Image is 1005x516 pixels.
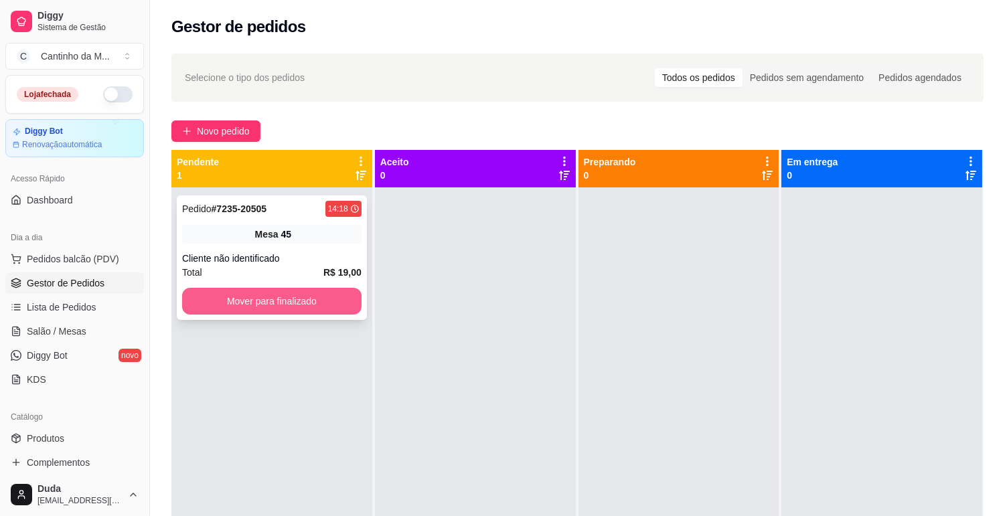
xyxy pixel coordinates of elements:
span: Mesa [255,228,279,241]
span: Pedidos balcão (PDV) [27,252,119,266]
span: Novo pedido [197,124,250,139]
div: Dia a dia [5,227,144,248]
p: Aceito [380,155,409,169]
p: 0 [584,169,636,182]
span: [EMAIL_ADDRESS][DOMAIN_NAME] [37,495,123,506]
a: Complementos [5,452,144,473]
span: Diggy [37,10,139,22]
strong: # 7235-20505 [212,203,267,214]
span: Gestor de Pedidos [27,276,104,290]
h2: Gestor de pedidos [171,16,306,37]
p: Em entrega [787,155,838,169]
span: Salão / Mesas [27,325,86,338]
div: Loja fechada [17,87,78,102]
span: KDS [27,373,46,386]
span: Sistema de Gestão [37,22,139,33]
span: plus [182,126,191,136]
a: Salão / Mesas [5,321,144,342]
span: Produtos [27,432,64,445]
a: KDS [5,369,144,390]
span: Lista de Pedidos [27,300,96,314]
button: Mover para finalizado [182,288,362,315]
p: Pendente [177,155,219,169]
a: Diggy BotRenovaçãoautomática [5,119,144,157]
span: Pedido [182,203,212,214]
a: DiggySistema de Gestão [5,5,144,37]
span: Dashboard [27,193,73,207]
p: 1 [177,169,219,182]
div: Cantinho da M ... [41,50,110,63]
p: 0 [380,169,409,182]
span: Duda [37,483,123,495]
button: Duda[EMAIL_ADDRESS][DOMAIN_NAME] [5,479,144,511]
a: Diggy Botnovo [5,345,144,366]
span: Diggy Bot [27,349,68,362]
a: Produtos [5,428,144,449]
strong: R$ 19,00 [323,267,362,278]
span: Complementos [27,456,90,469]
p: Preparando [584,155,636,169]
span: C [17,50,30,63]
article: Diggy Bot [25,126,63,137]
button: Novo pedido [171,120,260,142]
a: Dashboard [5,189,144,211]
div: Pedidos agendados [871,68,969,87]
button: Select a team [5,43,144,70]
div: Todos os pedidos [655,68,743,87]
span: Total [182,265,202,280]
div: 45 [281,228,292,241]
div: 14:18 [328,203,348,214]
div: Pedidos sem agendamento [743,68,871,87]
span: Selecione o tipo dos pedidos [185,70,305,85]
div: Acesso Rápido [5,168,144,189]
a: Gestor de Pedidos [5,272,144,294]
button: Alterar Status [103,86,133,102]
button: Pedidos balcão (PDV) [5,248,144,270]
article: Renovação automática [22,139,102,150]
div: Catálogo [5,406,144,428]
p: 0 [787,169,838,182]
a: Lista de Pedidos [5,296,144,318]
div: Cliente não identificado [182,252,362,265]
